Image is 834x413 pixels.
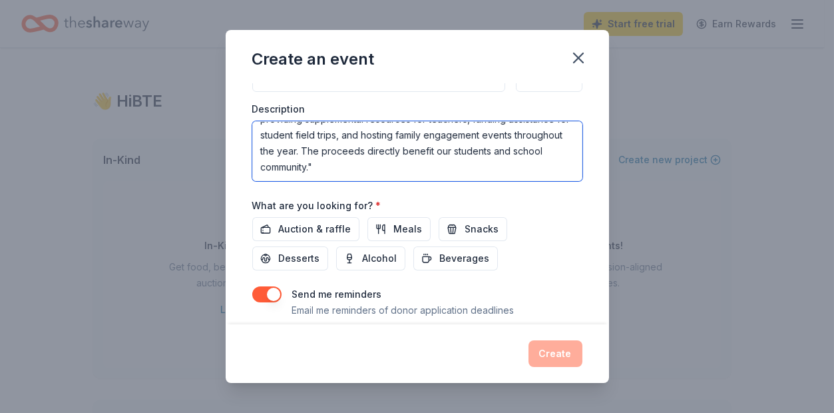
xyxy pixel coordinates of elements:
span: Meals [394,221,423,237]
button: Meals [367,217,431,241]
textarea: Our Annual Fall Fundraiser supports Big Timber Elementary by providing supplemental resources for... [252,121,582,181]
button: Beverages [413,246,498,270]
button: Snacks [439,217,507,241]
span: Snacks [465,221,499,237]
span: Beverages [440,250,490,266]
button: Desserts [252,246,328,270]
label: What are you looking for? [252,199,381,212]
button: Alcohol [336,246,405,270]
p: Email me reminders of donor application deadlines [292,302,515,318]
button: Auction & raffle [252,217,359,241]
span: Desserts [279,250,320,266]
div: Create an event [252,49,375,70]
label: Description [252,103,306,116]
span: Auction & raffle [279,221,351,237]
span: Alcohol [363,250,397,266]
label: Send me reminders [292,288,382,300]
